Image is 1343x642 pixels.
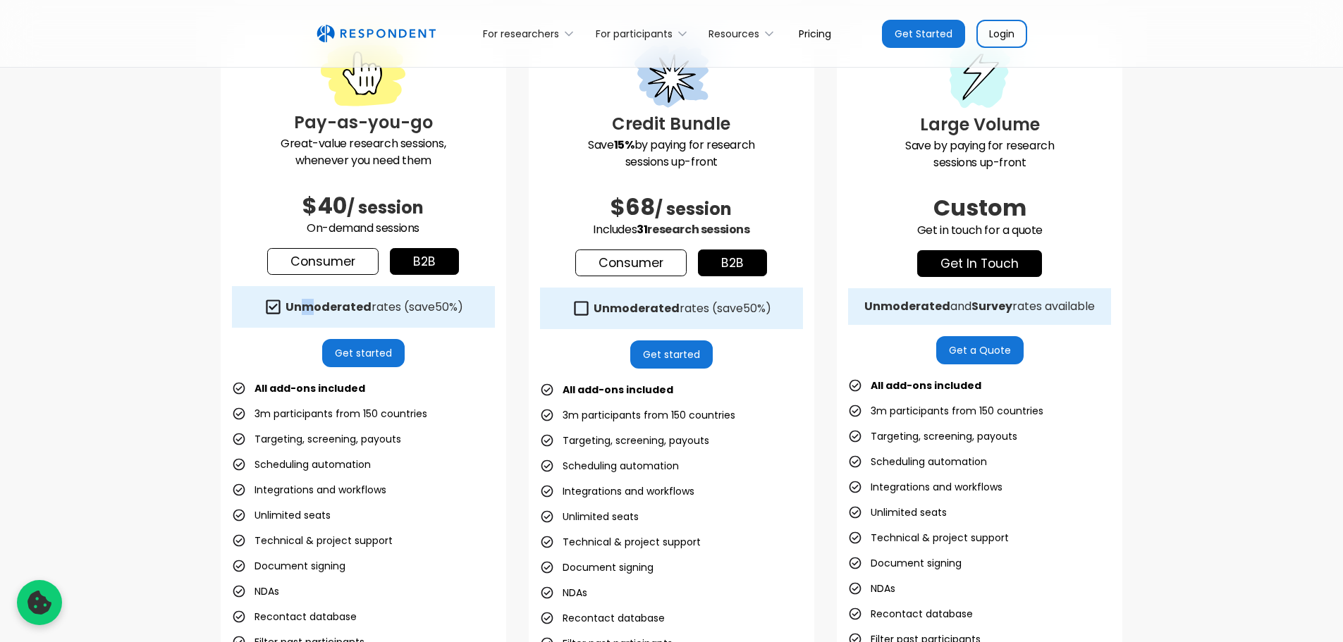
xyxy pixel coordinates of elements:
strong: All add-ons included [563,383,673,397]
a: Get started [322,339,405,367]
li: Unlimited seats [540,507,639,526]
strong: Unmoderated [864,298,950,314]
strong: Survey [971,298,1012,314]
li: Integrations and workflows [848,477,1002,497]
li: Document signing [540,557,654,577]
div: For participants [596,27,673,41]
a: home [317,25,436,43]
a: b2b [698,249,767,276]
a: Pricing [787,17,842,50]
a: Login [976,20,1027,48]
p: Save by paying for research sessions up-front [540,137,803,171]
h3: Pay-as-you-go [232,110,495,135]
span: $40 [302,190,347,221]
strong: Unmoderated [594,300,680,316]
li: Recontact database [540,608,665,628]
li: Recontact database [232,607,357,626]
strong: Unmoderated [286,299,372,315]
li: Unlimited seats [232,505,331,525]
li: Targeting, screening, payouts [540,431,709,450]
li: Document signing [848,553,962,573]
li: Technical & project support [232,531,393,550]
img: Untitled UI logotext [317,25,436,43]
div: For researchers [475,17,587,50]
span: Custom [933,192,1026,223]
strong: 15% [614,137,634,153]
div: rates (save ) [286,300,463,314]
a: Consumer [267,248,379,275]
span: 50% [743,300,766,316]
a: Get Started [882,20,965,48]
span: 50% [435,299,458,315]
li: Recontact database [848,604,973,624]
div: Resources [701,17,787,50]
li: NDAs [540,583,587,603]
span: / session [347,196,424,219]
a: get in touch [917,250,1042,277]
p: Get in touch for a quote [848,222,1111,239]
li: NDAs [848,579,895,598]
span: 31 [637,221,647,237]
div: For researchers [483,27,559,41]
li: Technical & project support [540,532,701,552]
li: Technical & project support [848,528,1009,548]
li: NDAs [232,581,279,601]
div: For participants [587,17,700,50]
div: rates (save ) [594,302,771,316]
span: $68 [611,191,655,223]
li: Document signing [232,556,345,576]
li: Targeting, screening, payouts [232,429,401,449]
span: research sessions [647,221,749,237]
li: 3m participants from 150 countries [848,401,1043,421]
strong: All add-ons included [255,381,365,395]
div: Resources [709,27,759,41]
strong: All add-ons included [871,378,981,393]
li: Scheduling automation [540,456,679,476]
li: Unlimited seats [848,502,947,522]
li: Integrations and workflows [540,481,694,501]
li: Integrations and workflows [232,480,386,500]
a: b2b [390,248,459,275]
h3: Credit Bundle [540,111,803,137]
a: Consumer [575,249,687,276]
p: On-demand sessions [232,220,495,237]
a: Get started [630,340,713,369]
span: / session [655,197,732,221]
p: Includes [540,221,803,238]
p: Great-value research sessions, whenever you need them [232,135,495,169]
li: 3m participants from 150 countries [540,405,735,425]
h3: Large Volume [848,112,1111,137]
li: Targeting, screening, payouts [848,426,1017,446]
div: and rates available [864,300,1095,314]
li: 3m participants from 150 countries [232,404,427,424]
li: Scheduling automation [848,452,987,471]
li: Scheduling automation [232,455,371,474]
a: Get a Quote [936,336,1024,364]
p: Save by paying for research sessions up-front [848,137,1111,171]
